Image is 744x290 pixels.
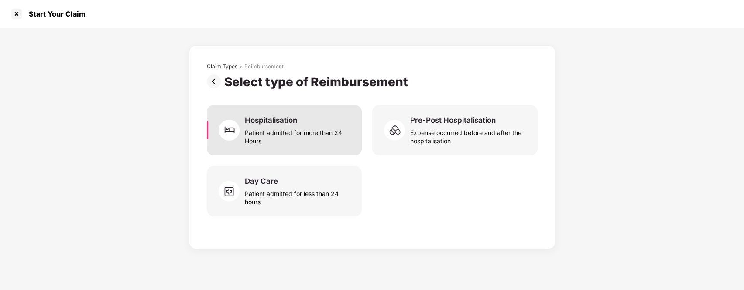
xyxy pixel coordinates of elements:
[207,74,224,88] img: svg+xml;base64,PHN2ZyBpZD0iUHJldi0zMngzMiIgeG1sbnM9Imh0dHA6Ly93d3cudzMub3JnLzIwMDAvc3ZnIiB3aWR0aD...
[219,117,245,143] img: svg+xml;base64,PHN2ZyB4bWxucz0iaHR0cDovL3d3dy53My5vcmcvMjAwMC9zdmciIHdpZHRoPSI2MCIgaGVpZ2h0PSI2MC...
[384,117,410,143] img: svg+xml;base64,PHN2ZyB4bWxucz0iaHR0cDovL3d3dy53My5vcmcvMjAwMC9zdmciIHdpZHRoPSI2MCIgaGVpZ2h0PSI1OC...
[410,125,527,145] div: Expense occurred before and after the hospitalisation
[245,125,351,145] div: Patient admitted for more than 24 Hours
[244,63,284,70] div: Reimbursement
[245,176,278,186] div: Day Care
[245,186,351,206] div: Patient admitted for less than 24 hours
[410,115,496,125] div: Pre-Post Hospitalisation
[24,10,86,18] div: Start Your Claim
[207,63,237,70] div: Claim Types
[245,115,297,125] div: Hospitalisation
[224,74,411,89] div: Select type of Reimbursement
[219,178,245,204] img: svg+xml;base64,PHN2ZyB4bWxucz0iaHR0cDovL3d3dy53My5vcmcvMjAwMC9zdmciIHdpZHRoPSI2MCIgaGVpZ2h0PSI1OC...
[239,63,243,70] div: >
